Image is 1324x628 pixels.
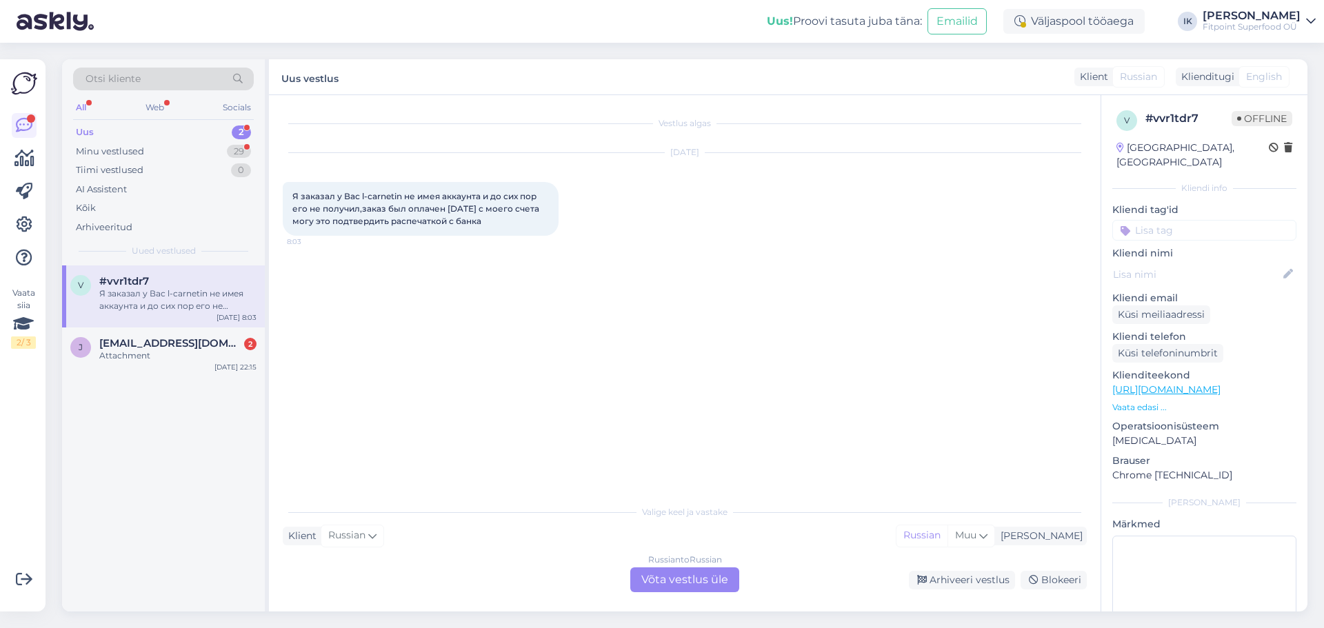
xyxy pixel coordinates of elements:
div: [PERSON_NAME] [995,529,1083,543]
div: Klient [283,529,317,543]
div: 29 [227,145,251,159]
div: Vaata siia [11,287,36,349]
div: Valige keel ja vastake [283,506,1087,518]
div: Arhiveeritud [76,221,132,234]
span: #vvr1tdr7 [99,275,149,287]
p: Kliendi tag'id [1112,203,1296,217]
div: 2 / 3 [11,336,36,349]
p: Brauser [1112,454,1296,468]
div: Võta vestlus üle [630,567,739,592]
span: English [1246,70,1282,84]
p: Chrome [TECHNICAL_ID] [1112,468,1296,483]
div: 0 [231,163,251,177]
div: [PERSON_NAME] [1112,496,1296,509]
div: Socials [220,99,254,117]
span: Я заказал у Вас l-carnetin не имея аккаунта и до сих пор его не получил,заказ был оплачен [DATE] ... [292,191,541,226]
div: Blokeeri [1021,571,1087,589]
div: Klient [1074,70,1108,84]
div: [DATE] 22:15 [214,362,257,372]
div: 2 [244,338,257,350]
button: Emailid [927,8,987,34]
span: 8:03 [287,236,339,247]
p: [MEDICAL_DATA] [1112,434,1296,448]
p: Klienditeekond [1112,368,1296,383]
div: Klienditugi [1176,70,1234,84]
input: Lisa tag [1112,220,1296,241]
span: Uued vestlused [132,245,196,257]
a: [URL][DOMAIN_NAME] [1112,383,1221,396]
div: Vestlus algas [283,117,1087,130]
span: j [79,342,83,352]
div: Web [143,99,167,117]
div: Fitpoint Superfood OÜ [1203,21,1301,32]
div: [DATE] 8:03 [217,312,257,323]
span: Otsi kliente [86,72,141,86]
label: Uus vestlus [281,68,339,86]
div: Küsi meiliaadressi [1112,305,1210,324]
div: # vvr1tdr7 [1145,110,1232,127]
span: Offline [1232,111,1292,126]
div: Arhiveeri vestlus [909,571,1015,589]
div: Proovi tasuta juba täna: [767,13,922,30]
span: v [1124,115,1130,125]
span: Muu [955,529,976,541]
span: Russian [1120,70,1157,84]
input: Lisa nimi [1113,267,1281,282]
div: Tiimi vestlused [76,163,143,177]
a: [PERSON_NAME]Fitpoint Superfood OÜ [1203,10,1316,32]
div: Küsi telefoninumbrit [1112,344,1223,363]
div: [DATE] [283,146,1087,159]
div: [GEOGRAPHIC_DATA], [GEOGRAPHIC_DATA] [1116,141,1269,170]
div: Kliendi info [1112,182,1296,194]
div: [PERSON_NAME] [1203,10,1301,21]
div: Russian [896,525,947,546]
div: Kõik [76,201,96,215]
p: Kliendi email [1112,291,1296,305]
p: Operatsioonisüsteem [1112,419,1296,434]
div: Väljaspool tööaega [1003,9,1145,34]
span: v [78,280,83,290]
span: Russian [328,528,365,543]
div: Я заказал у Вас l-carnetin не имея аккаунта и до сих пор его не получил,заказ был оплачен [DATE] ... [99,287,257,312]
p: Märkmed [1112,517,1296,531]
div: AI Assistent [76,183,127,196]
p: Kliendi telefon [1112,330,1296,344]
div: All [73,99,89,117]
span: juchika@list.ru [99,337,243,350]
div: IK [1178,12,1197,31]
div: Attachment [99,350,257,362]
img: Askly Logo [11,70,37,97]
div: Uus [76,125,94,139]
b: Uus! [767,14,793,28]
p: Vaata edasi ... [1112,401,1296,414]
p: Kliendi nimi [1112,246,1296,261]
div: Minu vestlused [76,145,144,159]
div: 2 [232,125,251,139]
div: Russian to Russian [648,554,722,566]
